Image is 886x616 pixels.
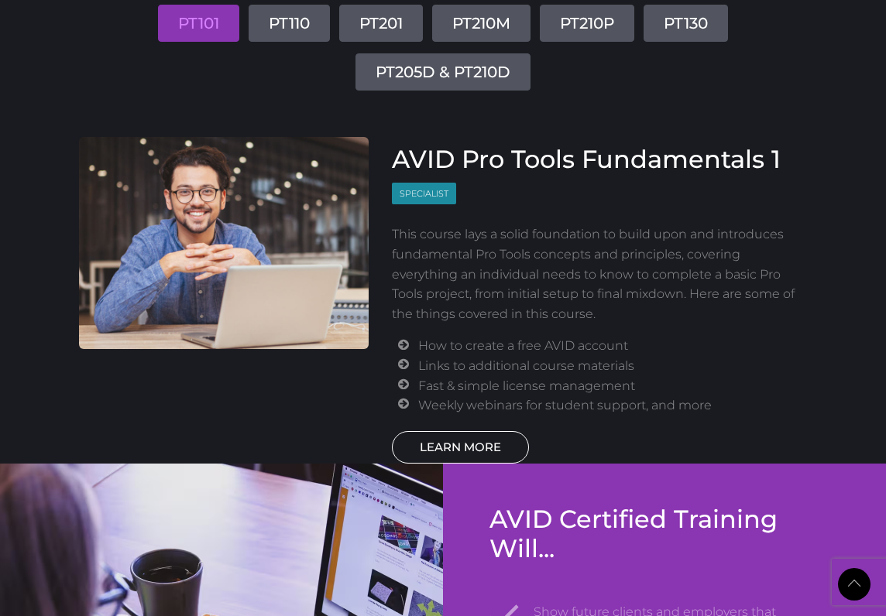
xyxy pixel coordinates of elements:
p: This course lays a solid foundation to build upon and introduces fundamental Pro Tools concepts a... [392,224,807,323]
h3: AVID Certified Training Will... [489,505,792,564]
a: PT130 [644,5,728,42]
a: PT201 [339,5,423,42]
a: PT110 [249,5,330,42]
li: Fast & simple license management [418,376,807,396]
a: PT205D & PT210D [355,53,531,91]
a: PT210M [432,5,531,42]
li: Links to additional course materials [418,356,807,376]
li: Weekly webinars for student support, and more [418,395,807,416]
span: Specialist [392,183,456,205]
a: PT101 [158,5,239,42]
li: How to create a free AVID account [418,336,807,356]
a: PT210P [540,5,634,42]
img: AVID Pro Tools Fundamentals 1 Course [79,137,369,349]
h3: AVID Pro Tools Fundamentals 1 [392,145,807,174]
a: Back to Top [838,568,871,601]
a: LEARN MORE [392,431,529,464]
